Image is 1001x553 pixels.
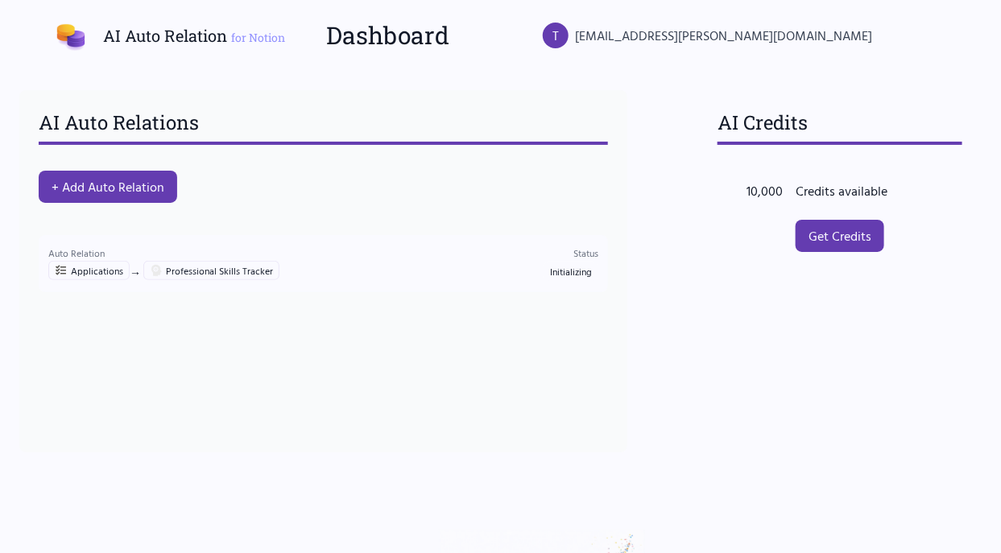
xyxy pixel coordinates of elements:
[728,181,796,200] div: 10,000
[544,262,598,281] span: Initializing
[544,245,598,261] p: Status
[52,16,285,55] a: AI Auto Relation for Notion
[796,220,884,252] a: Get Credits
[327,21,450,50] h2: Dashboard
[796,181,929,200] div: Credits available
[103,24,285,47] h1: AI Auto Relation
[143,261,279,280] span: Professional Skills Tracker
[48,245,279,261] p: Auto Relation
[52,16,90,55] img: AI Auto Relation Logo
[39,109,608,145] h3: AI Auto Relations
[39,171,177,203] button: + Add Auto Relation
[150,264,163,277] img: Icon
[575,26,872,45] span: [EMAIL_ADDRESS][PERSON_NAME][DOMAIN_NAME]
[231,30,285,45] span: for Notion
[48,261,130,280] span: Applications
[48,264,279,281] div: →
[55,264,68,277] img: Icon
[543,23,569,48] div: T
[718,109,962,145] h3: AI Credits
